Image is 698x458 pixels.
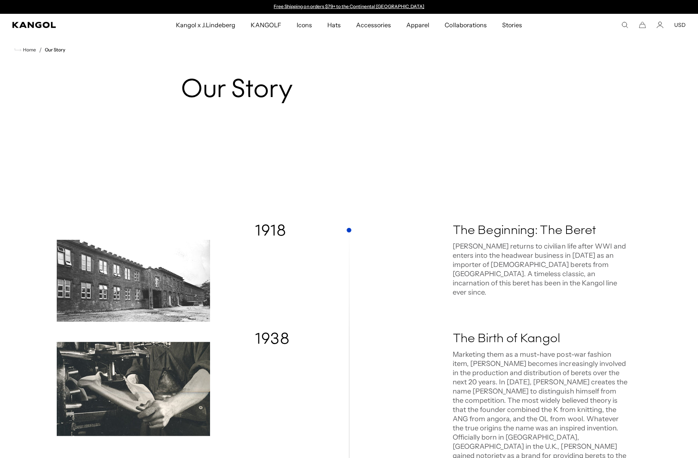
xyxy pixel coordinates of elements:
[270,4,428,10] slideshow-component: Announcement bar
[255,223,443,297] h2: 1918
[348,14,399,36] a: Accessories
[176,14,236,36] span: Kangol x J.Lindeberg
[621,21,628,28] summary: Search here
[36,45,42,54] li: /
[453,223,628,239] h3: The Beginning: The Beret
[181,76,517,105] h1: Our Story
[320,14,348,36] a: Hats
[356,14,391,36] span: Accessories
[327,14,341,36] span: Hats
[21,47,36,53] span: Home
[399,14,437,36] a: Apparel
[639,21,646,28] button: Cart
[494,14,530,36] a: Stories
[251,14,281,36] span: KANGOLF
[15,46,36,53] a: Home
[437,14,494,36] a: Collaborations
[406,14,429,36] span: Apparel
[297,14,312,36] span: Icons
[502,14,522,36] span: Stories
[453,242,628,297] p: [PERSON_NAME] returns to civilian life after WWI and enters into the headwear business in [DATE] ...
[270,4,428,10] div: Announcement
[12,22,116,28] a: Kangol
[168,14,243,36] a: Kangol x J.Lindeberg
[270,4,428,10] div: 1 of 2
[445,14,486,36] span: Collaborations
[453,331,628,347] h3: The Birth of Kangol
[45,47,65,53] a: Our Story
[243,14,289,36] a: KANGOLF
[674,21,686,28] button: USD
[289,14,320,36] a: Icons
[657,21,664,28] a: Account
[274,3,424,9] a: Free Shipping on orders $79+ to the Continental [GEOGRAPHIC_DATA]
